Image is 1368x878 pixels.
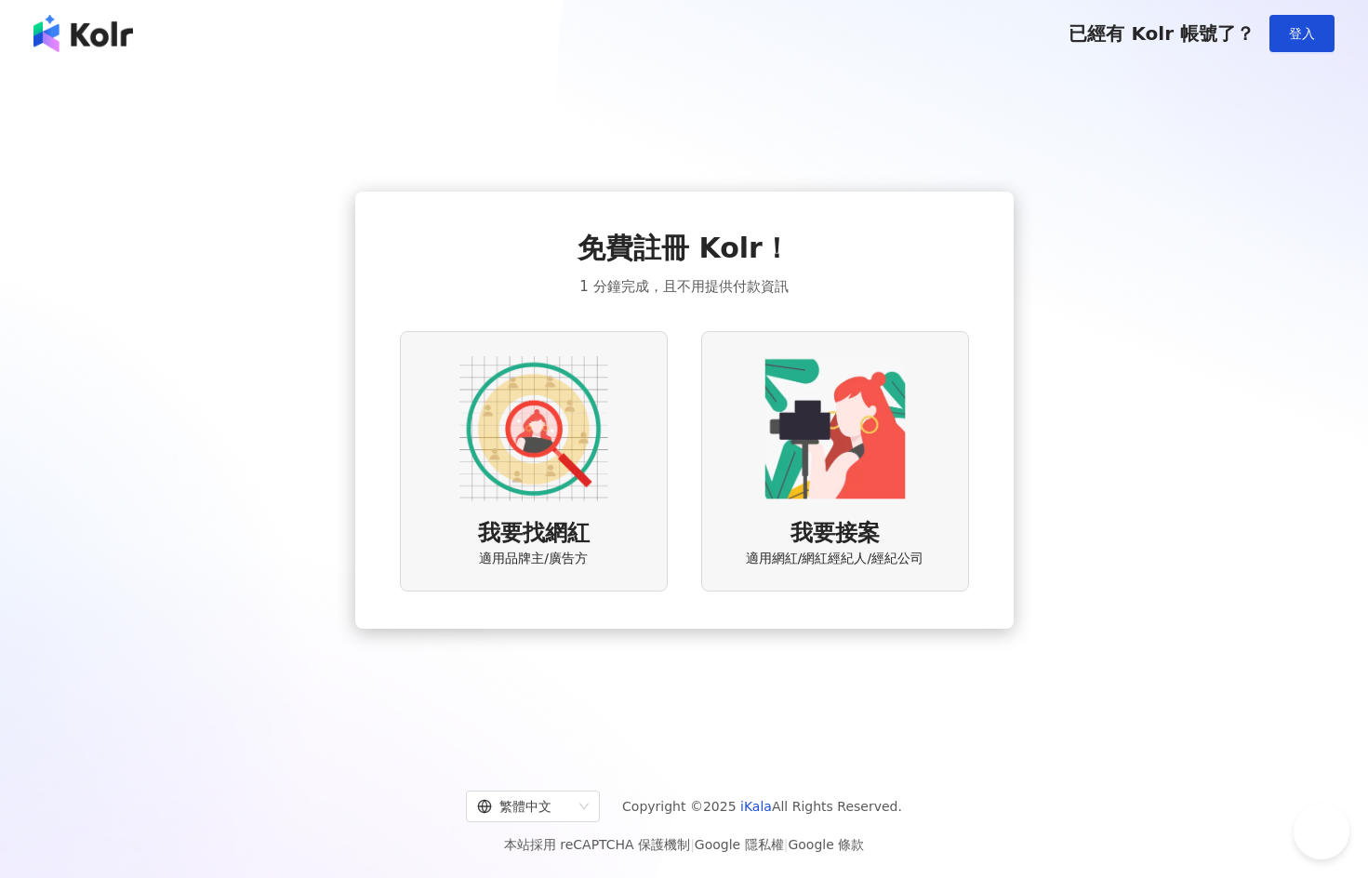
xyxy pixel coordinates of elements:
span: | [690,837,695,852]
span: | [784,837,789,852]
span: 適用品牌主/廣告方 [479,550,588,568]
span: 登入 [1289,26,1315,41]
span: 已經有 Kolr 帳號了？ [1069,22,1255,45]
button: 登入 [1269,15,1335,52]
img: KOL identity option [761,354,910,503]
span: 我要找網紅 [478,518,590,550]
div: 繁體中文 [477,792,572,821]
a: Google 條款 [788,837,864,852]
span: 我要接案 [790,518,880,550]
span: 適用網紅/網紅經紀人/經紀公司 [746,550,923,568]
span: 免費註冊 Kolr！ [578,229,790,268]
img: logo [33,15,133,52]
iframe: Help Scout Beacon - Open [1294,804,1349,859]
a: iKala [740,799,772,814]
span: Copyright © 2025 All Rights Reserved. [622,795,902,818]
span: 1 分鐘完成，且不用提供付款資訊 [579,275,788,298]
a: Google 隱私權 [695,837,784,852]
img: AD identity option [459,354,608,503]
span: 本站採用 reCAPTCHA 保護機制 [504,833,864,856]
